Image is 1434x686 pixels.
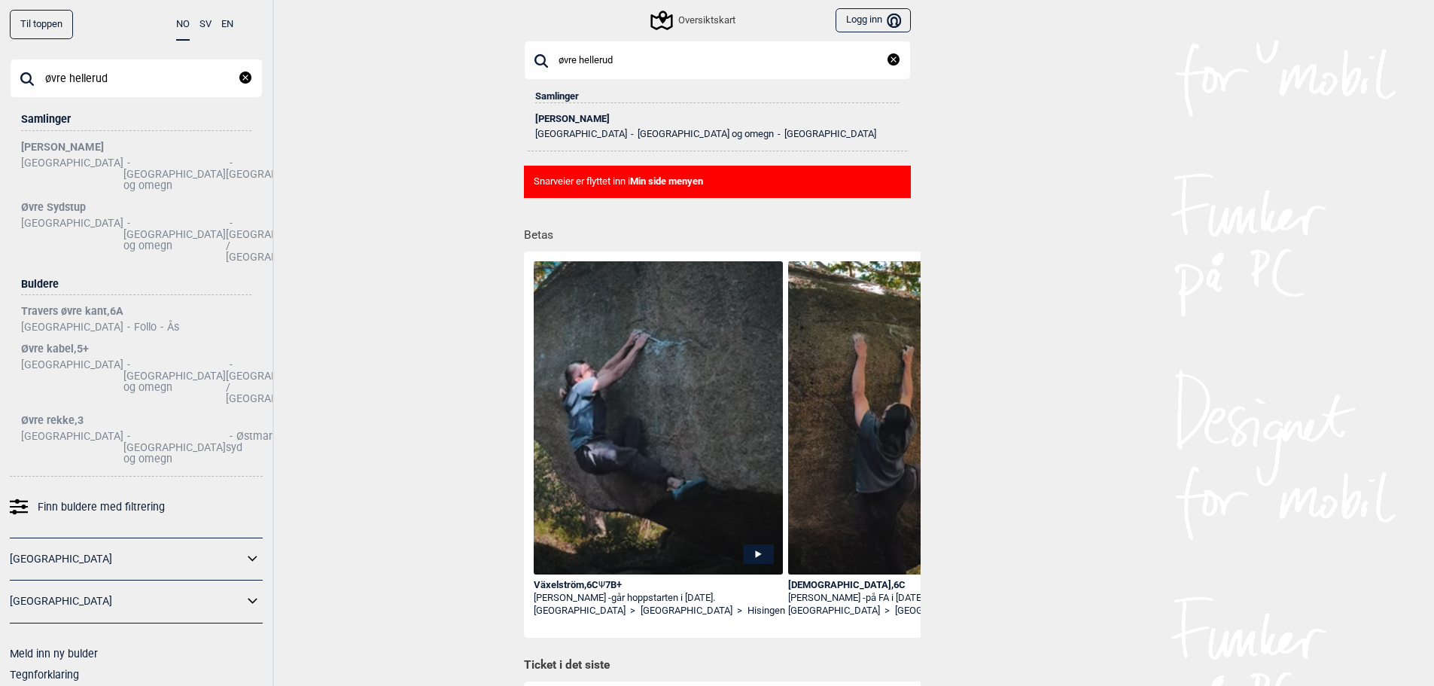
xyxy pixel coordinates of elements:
[535,80,900,104] div: Samlinger
[10,10,73,39] div: Til toppen
[534,579,784,592] div: Växelström , 6C 7B+
[38,496,165,518] span: Finn buldere med filtrering
[199,10,212,39] button: SV
[226,431,284,465] li: Østmarka syd
[21,415,251,426] div: Øvre rekke , 3
[534,605,626,617] a: [GEOGRAPHIC_DATA]
[21,263,251,296] div: Buldere
[535,129,627,139] li: [GEOGRAPHIC_DATA]
[10,59,263,98] input: Søk på buldernavn, sted eller samling
[21,98,251,131] div: Samlinger
[21,306,251,317] div: Travers øvre kant , 6A
[627,129,774,139] li: [GEOGRAPHIC_DATA] og omegn
[788,592,1038,605] div: [PERSON_NAME] -
[123,359,226,404] li: [GEOGRAPHIC_DATA] og omegn
[21,157,123,191] li: [GEOGRAPHIC_DATA]
[524,41,911,80] input: Søk på buldernavn, sted eller samling
[866,592,926,603] span: på FA i [DATE].
[10,548,243,570] a: [GEOGRAPHIC_DATA]
[123,431,226,465] li: [GEOGRAPHIC_DATA] og omegn
[226,359,328,404] li: [GEOGRAPHIC_DATA] / [GEOGRAPHIC_DATA]
[774,129,876,139] li: [GEOGRAPHIC_DATA]
[123,157,226,191] li: [GEOGRAPHIC_DATA] og omegn
[176,10,190,41] button: NO
[788,579,1038,592] div: [DEMOGRAPHIC_DATA] , 6C
[10,648,98,660] a: Meld inn ny bulder
[534,592,784,605] div: [PERSON_NAME] -
[21,142,251,153] div: [PERSON_NAME]
[836,8,910,33] button: Logg inn
[524,166,911,198] div: Snarveier er flyttet inn i
[653,11,735,29] div: Oversiktskart
[524,218,921,244] h1: Betas
[788,605,880,617] a: [GEOGRAPHIC_DATA]
[10,590,243,612] a: [GEOGRAPHIC_DATA]
[630,605,635,617] span: >
[21,202,251,213] div: Øvre Sydstup
[630,175,703,187] b: Min side menyen
[21,218,123,263] li: [GEOGRAPHIC_DATA]
[157,322,179,333] li: Ås
[737,605,742,617] span: >
[21,431,123,465] li: [GEOGRAPHIC_DATA]
[123,218,226,263] li: [GEOGRAPHIC_DATA] og omegn
[534,261,784,590] img: Marcello pa Vaxelstrom
[747,605,785,617] a: Hisingen
[226,218,328,263] li: [GEOGRAPHIC_DATA] / [GEOGRAPHIC_DATA]
[524,657,911,674] h1: Ticket i det siste
[895,605,987,617] a: [GEOGRAPHIC_DATA]
[884,605,890,617] span: >
[226,157,328,191] li: [GEOGRAPHIC_DATA]
[535,114,900,124] div: [PERSON_NAME]
[641,605,732,617] a: [GEOGRAPHIC_DATA]
[10,669,79,681] a: Tegnforklaring
[221,10,233,39] button: EN
[598,579,605,590] span: Ψ
[21,322,123,333] li: [GEOGRAPHIC_DATA]
[788,261,1038,617] img: Marcello Martensson pa Huddodaren
[10,496,263,518] a: Finn buldere med filtrering
[611,592,715,603] span: går hoppstarten i [DATE].
[21,343,251,355] div: Øvre kabel , 5+
[123,322,157,333] li: Follo
[21,359,123,404] li: [GEOGRAPHIC_DATA]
